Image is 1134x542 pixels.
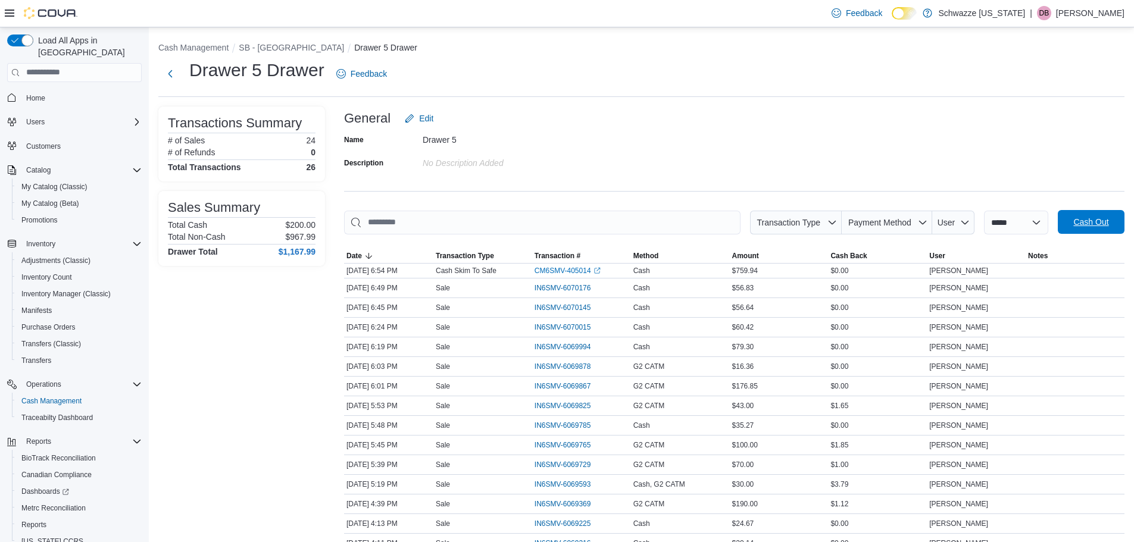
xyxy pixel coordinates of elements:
[354,43,417,52] button: Drawer 5 Drawer
[12,500,146,516] button: Metrc Reconciliation
[26,380,61,389] span: Operations
[344,418,433,433] div: [DATE] 5:48 PM
[17,180,92,194] a: My Catalog (Classic)
[730,249,829,263] button: Amount
[929,440,988,450] span: [PERSON_NAME]
[26,239,55,249] span: Inventory
[929,460,988,469] span: [PERSON_NAME]
[535,251,580,261] span: Transaction #
[21,91,50,105] a: Home
[1037,6,1051,20] div: Duncan Boggess
[21,377,66,391] button: Operations
[828,477,927,491] div: $3.79
[828,320,927,334] div: $0.00
[436,421,450,430] p: Sale
[17,213,142,227] span: Promotions
[846,7,882,19] span: Feedback
[12,212,146,228] button: Promotions
[17,468,96,482] a: Canadian Compliance
[189,58,324,82] h1: Drawer 5 Drawer
[633,440,664,450] span: G2 CATM
[732,342,754,352] span: $79.30
[828,264,927,278] div: $0.00
[344,135,364,145] label: Name
[830,251,867,261] span: Cash Back
[929,362,988,371] span: [PERSON_NAME]
[2,89,146,106] button: Home
[17,518,51,532] a: Reports
[633,322,650,332] span: Cash
[633,283,650,293] span: Cash
[239,43,344,52] button: SB - [GEOGRAPHIC_DATA]
[535,379,603,393] button: IN6SMV-6069867
[436,440,450,450] p: Sale
[535,480,591,489] span: IN6SMV-6069593
[12,195,146,212] button: My Catalog (Beta)
[17,501,142,515] span: Metrc Reconciliation
[929,283,988,293] span: [PERSON_NAME]
[21,377,142,391] span: Operations
[26,165,51,175] span: Catalog
[21,503,86,513] span: Metrc Reconciliation
[633,519,650,528] span: Cash
[2,137,146,155] button: Customers
[892,7,917,20] input: Dark Mode
[828,281,927,295] div: $0.00
[929,519,988,528] span: [PERSON_NAME]
[17,353,56,368] a: Transfers
[12,450,146,466] button: BioTrack Reconciliation
[400,106,438,130] button: Edit
[929,401,988,411] span: [PERSON_NAME]
[21,396,82,406] span: Cash Management
[21,90,142,105] span: Home
[842,211,932,234] button: Payment Method
[535,283,591,293] span: IN6SMV-6070176
[633,499,664,509] span: G2 CATM
[535,497,603,511] button: IN6SMV-6069369
[436,303,450,312] p: Sale
[535,418,603,433] button: IN6SMV-6069785
[26,93,45,103] span: Home
[1026,249,1124,263] button: Notes
[535,300,603,315] button: IN6SMV-6070145
[535,460,591,469] span: IN6SMV-6069729
[26,437,51,446] span: Reports
[828,399,927,413] div: $1.65
[1058,210,1124,234] button: Cash Out
[12,516,146,533] button: Reports
[929,499,988,509] span: [PERSON_NAME]
[21,163,55,177] button: Catalog
[535,458,603,472] button: IN6SMV-6069729
[17,411,98,425] a: Traceabilty Dashboard
[1056,6,1124,20] p: [PERSON_NAME]
[17,320,80,334] a: Purchase Orders
[17,484,142,499] span: Dashboards
[346,251,362,261] span: Date
[21,339,81,349] span: Transfers (Classic)
[535,303,591,312] span: IN6SMV-6070145
[423,130,582,145] div: Drawer 5
[535,399,603,413] button: IN6SMV-6069825
[17,270,77,284] a: Inventory Count
[535,499,591,509] span: IN6SMV-6069369
[2,114,146,130] button: Users
[535,421,591,430] span: IN6SMV-6069785
[423,153,582,168] div: No Description added
[535,281,603,295] button: IN6SMV-6070176
[436,401,450,411] p: Sale
[419,112,433,124] span: Edit
[12,483,146,500] a: Dashboards
[17,411,142,425] span: Traceabilty Dashboard
[532,249,631,263] button: Transaction #
[12,269,146,286] button: Inventory Count
[168,247,218,256] h4: Drawer Total
[12,302,146,319] button: Manifests
[633,362,664,371] span: G2 CATM
[21,434,56,449] button: Reports
[828,300,927,315] div: $0.00
[929,421,988,430] span: [PERSON_NAME]
[535,320,603,334] button: IN6SMV-6070015
[436,266,496,275] p: Cash Skim To Safe
[21,215,58,225] span: Promotions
